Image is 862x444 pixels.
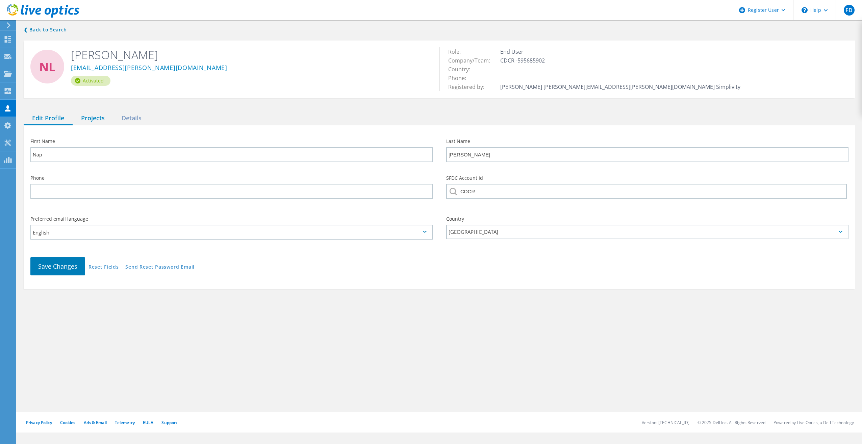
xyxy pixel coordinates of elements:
div: Edit Profile [24,112,73,125]
span: Role: [448,48,467,55]
span: Phone: [448,74,473,82]
a: Ads & Email [84,420,107,425]
svg: \n [802,7,808,13]
div: Projects [73,112,113,125]
a: Send Reset Password Email [125,265,195,270]
label: Country [446,217,848,221]
li: Powered by Live Optics, a Dell Technology [774,420,854,425]
a: [EMAIL_ADDRESS][PERSON_NAME][DOMAIN_NAME] [71,65,227,72]
div: Activated [71,76,110,86]
li: © 2025 Dell Inc. All Rights Reserved [698,420,765,425]
span: Registered by: [448,83,491,91]
span: Company/Team: [448,57,497,64]
span: FD [845,7,853,13]
label: First Name [30,139,433,144]
a: Cookies [60,420,76,425]
td: End User [499,47,742,56]
a: Privacy Policy [26,420,52,425]
a: Reset Fields [88,265,119,270]
a: Live Optics Dashboard [7,14,79,19]
a: EULA [143,420,153,425]
td: [PERSON_NAME] [PERSON_NAME][EMAIL_ADDRESS][PERSON_NAME][DOMAIN_NAME] Simplivity [499,82,742,91]
label: Phone [30,176,433,180]
label: Preferred email language [30,217,433,221]
div: [GEOGRAPHIC_DATA] [446,225,848,239]
a: Back to search [24,26,67,34]
div: Details [113,112,150,125]
span: Save Changes [38,262,77,270]
span: NL [39,61,55,73]
label: Last Name [446,139,848,144]
a: Telemetry [115,420,135,425]
label: SFDC Account Id [446,176,848,180]
li: Version: [TECHNICAL_ID] [642,420,689,425]
button: Save Changes [30,257,85,275]
span: CDCR -595685902 [500,57,552,64]
a: Support [161,420,177,425]
span: Country: [448,66,477,73]
h2: [PERSON_NAME] [71,47,429,62]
